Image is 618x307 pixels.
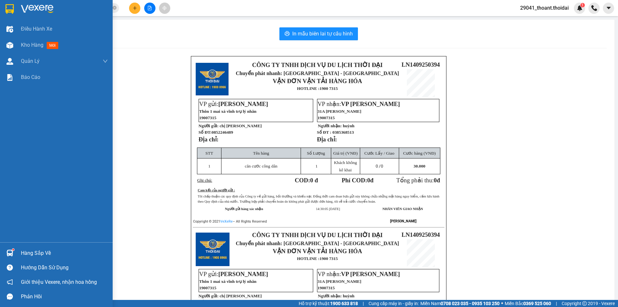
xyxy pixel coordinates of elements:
[21,57,40,65] span: Quản Lý
[369,300,419,307] span: Cung cấp máy in - giấy in:
[225,207,263,211] strong: Người gửi hàng xác nhận
[556,300,557,307] span: |
[159,3,170,14] button: aim
[147,6,152,10] span: file-add
[7,279,13,285] span: notification
[381,164,383,168] span: 0
[318,123,342,128] strong: Người nhận:
[295,177,318,184] strong: COD:
[273,248,362,254] strong: VẬN ĐƠN VẬN TẢI HÀNG HÓA
[318,109,361,114] span: 31A [PERSON_NAME]
[6,42,13,49] img: warehouse-icon
[21,248,108,258] div: Hàng sắp về
[6,26,13,33] img: warehouse-icon
[103,59,108,64] span: down
[6,74,13,81] img: solution-icon
[320,86,338,91] strong: 1900 7315
[437,177,440,184] span: đ
[434,177,436,184] span: 0
[318,115,335,120] span: 19007315
[318,271,400,277] span: VP nhận:
[318,101,400,107] span: VP nhận:
[390,219,417,223] strong: [PERSON_NAME]
[441,301,500,306] strong: 0708 023 035 - 0935 103 250
[591,5,597,11] img: phone-icon
[129,3,140,14] button: plus
[162,6,167,10] span: aim
[279,27,358,40] button: printerIn mẫu biên lai tự cấu hình
[199,271,268,277] span: VP gửi:
[292,30,353,38] span: In mẫu biên lai tự cấu hình
[343,123,354,128] span: huỳnh
[273,78,362,84] strong: VẬN ĐƠN VẬN TẢI HÀNG HÓA
[208,164,211,168] span: 1
[334,160,357,172] span: Khách không kê khai
[332,130,354,135] span: 0385368513
[113,6,117,10] span: close-circle
[310,177,318,184] span: 0 đ
[315,164,318,168] span: 1
[193,219,267,224] span: Copyright © 2021 – All Rights Reserved
[199,115,216,120] span: 19007315
[220,293,262,298] span: chị [PERSON_NAME]
[341,101,400,107] span: VP [PERSON_NAME]
[330,301,358,306] strong: 1900 633 818
[245,164,277,168] span: căn cước công dân
[197,178,212,183] span: Ghi chú:
[236,241,399,246] span: Chuyển phát nhanh: [GEOGRAPHIC_DATA] - [GEOGRAPHIC_DATA]
[205,151,213,156] span: STT
[396,177,440,184] span: Tổng phải thu:
[307,151,325,156] span: Số Lượng
[220,123,262,128] span: chị [PERSON_NAME]
[577,5,583,11] img: icon-new-feature
[317,136,337,143] strong: Địa chỉ:
[318,285,335,290] span: 19007315
[501,302,503,305] span: ⚪️
[285,31,290,37] span: printer
[7,293,13,300] span: message
[199,285,216,290] span: 19007315
[198,188,235,192] u: Cam kết của người gửi :
[133,6,137,10] span: plus
[21,73,40,81] span: Báo cáo
[5,4,14,14] img: logo-vxr
[199,123,219,128] strong: Người gửi:
[21,42,43,48] span: Kho hàng
[113,5,117,11] span: close-circle
[21,292,108,302] div: Phản hồi
[581,3,584,7] span: 1
[401,61,440,68] span: LN1409250394
[376,164,383,168] span: 0 /
[297,256,320,261] strong: HOTLINE :
[401,231,440,238] span: LN1409250394
[580,3,585,7] sup: 1
[211,130,233,135] span: 0852246489
[299,300,358,307] span: Hỗ trợ kỹ thuật:
[218,101,268,107] span: [PERSON_NAME]
[199,101,268,107] span: VP gửi:
[252,62,382,68] strong: CÔNG TY TNHH DỊCH VỤ DU LỊCH THỜI ĐẠI
[317,130,332,135] strong: Số ĐT :
[12,249,14,251] sup: 1
[403,151,436,156] span: Cước hàng (VNĐ)
[21,263,108,273] div: Hướng dẫn sử dụng
[363,300,364,307] span: |
[199,130,233,135] strong: Số ĐT:
[342,177,373,184] strong: Phí COD: đ
[364,151,394,156] span: Cước Lấy / Giao
[297,86,320,91] strong: HOTLINE :
[253,151,269,156] span: Tên hàng
[199,293,219,298] strong: Người gửi:
[414,164,426,168] span: 30.000
[6,250,13,256] img: warehouse-icon
[199,136,219,143] strong: Địa chỉ:
[343,293,354,298] span: huỳnh
[420,300,500,307] span: Miền Nam
[21,278,97,286] span: Giới thiệu Vexere, nhận hoa hồng
[47,42,58,49] span: mới
[505,300,551,307] span: Miền Bắc
[382,207,423,211] strong: NHÂN VIÊN GIAO NHẬN
[515,4,574,12] span: 29041_thoant.thoidai
[367,177,370,184] span: 0
[582,301,587,306] span: copyright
